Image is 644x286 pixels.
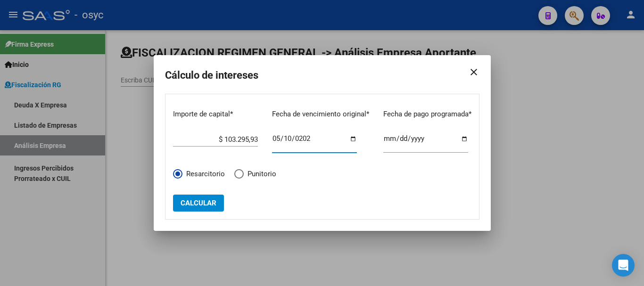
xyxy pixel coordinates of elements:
p: Fecha de pago programada [383,109,471,120]
span: Resarcitorio [182,169,225,180]
mat-radio-group: Elija una opción * [173,169,286,184]
span: Calcular [181,199,216,207]
p: Fecha de vencimiento original [272,109,369,120]
span: Punitorio [244,169,276,180]
div: Open Intercom Messenger [612,254,635,277]
mat-icon: close [461,59,479,85]
h2: Cálculo de intereses [165,66,479,84]
p: Importe de capital [173,109,258,120]
button: Calcular [173,195,224,212]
